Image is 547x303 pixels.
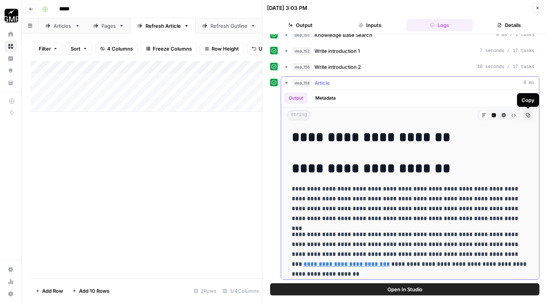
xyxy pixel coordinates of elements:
span: step_152 [292,47,311,55]
span: step_155 [292,31,311,39]
button: Help + Support [5,288,17,300]
button: 0 ms [281,77,539,89]
a: Home [5,28,17,40]
span: Freeze Columns [153,45,192,52]
span: step_156 [292,63,311,71]
span: 0 ms / 1 tasks [496,32,534,38]
span: 7 seconds / 17 tasks [480,48,534,54]
a: Pages [87,18,131,33]
a: Your Data [5,77,17,89]
div: 2 Rows [191,285,220,297]
a: Settings [5,263,17,276]
button: 10 seconds / 17 tasks [281,61,539,73]
a: Refresh Article [131,18,196,33]
img: Growth Marketing Pro Logo [5,9,18,22]
span: string [287,110,310,120]
button: Undo [247,43,277,55]
a: Usage [5,276,17,288]
a: Refresh Outline [196,18,262,33]
span: Sort [71,45,81,52]
div: 3/4 Columns [220,285,262,297]
button: Metadata [311,92,340,104]
a: Insights [5,52,17,65]
span: 10 seconds / 17 tasks [477,63,534,70]
button: Add Row [31,285,68,297]
button: Add 10 Rows [68,285,114,297]
button: Output [267,19,334,31]
span: 0 ms [523,79,534,86]
button: 7 seconds / 17 tasks [281,45,539,57]
button: Output [284,92,308,104]
button: Logs [406,19,473,31]
button: 4 Columns [95,43,138,55]
div: Pages [101,22,116,30]
button: Sort [66,43,92,55]
span: 4 Columns [107,45,133,52]
button: Open In Studio [270,283,539,295]
span: Article [315,79,330,87]
span: Open In Studio [387,286,422,293]
div: Copy [522,96,534,104]
a: Opportunities [5,65,17,77]
span: Write introduction 1 [315,47,360,55]
span: Write introduction 2 [315,63,361,71]
button: Row Height [200,43,244,55]
button: Filter [34,43,63,55]
div: Refresh Outline [210,22,247,30]
button: Freeze Columns [141,43,197,55]
a: Articles [39,18,87,33]
div: 0 ms [281,89,539,279]
button: Details [476,19,542,31]
div: Refresh Article [145,22,181,30]
span: Add Row [42,287,63,295]
a: Browse [5,40,17,52]
button: Inputs [337,19,403,31]
span: step_158 [292,79,311,87]
div: [DATE] 3:03 PM [267,4,307,12]
button: 0 ms / 1 tasks [281,29,539,41]
span: Knowledge Base Search [315,31,372,39]
div: Articles [54,22,72,30]
span: Row Height [212,45,239,52]
span: Add 10 Rows [79,287,109,295]
button: Workspace: Growth Marketing Pro [5,6,17,25]
span: Filter [39,45,51,52]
